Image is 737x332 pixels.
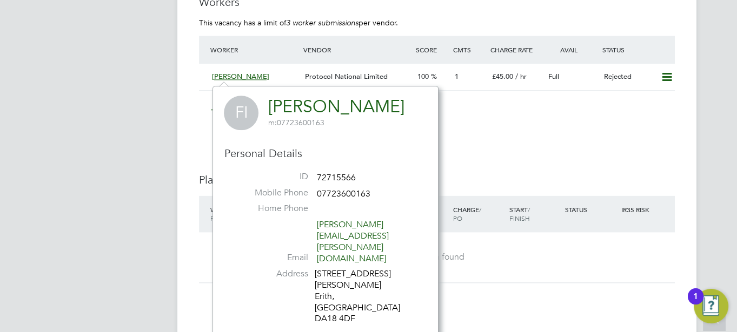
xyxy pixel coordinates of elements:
span: 07723600163 [268,118,324,127]
span: FI [224,96,258,130]
span: / PO [453,205,481,222]
div: Rejected [600,68,656,86]
span: [PERSON_NAME] [212,72,269,81]
span: m: [268,118,276,127]
span: Full [548,72,559,81]
a: [PERSON_NAME][EMAIL_ADDRESS][PERSON_NAME][DOMAIN_NAME] [316,219,388,263]
div: Status [600,40,674,59]
label: Address [232,268,308,280]
div: Score [413,40,450,59]
div: Avail [544,40,600,59]
span: 100 [417,72,429,81]
p: This vacancy has a limit of per vendor. [199,18,675,28]
span: £45.00 [492,72,513,81]
span: / hr [515,72,527,81]
label: ID [232,171,308,182]
div: 1 [693,296,698,310]
div: Start [506,200,562,228]
a: [PERSON_NAME] [268,96,404,117]
span: 07723600163 [316,188,370,199]
h3: Personal Details [224,146,427,160]
div: [STREET_ADDRESS][PERSON_NAME] Erith, [GEOGRAPHIC_DATA] DA18 4DF [314,268,417,324]
span: / Position [210,205,241,222]
span: 1 [455,72,459,81]
div: Charge Rate [488,40,544,59]
div: Charge [450,200,507,228]
span: 72715566 [316,172,355,182]
span: Protocol National Limited [305,72,388,81]
h3: Placements [199,173,675,187]
div: Vendor [301,40,413,59]
div: Status [562,200,619,219]
div: Cmts [450,40,488,59]
label: Home Phone [232,203,308,214]
div: Worker [208,40,301,59]
em: 3 worker submissions [286,18,358,28]
button: Open Resource Center, 1 new notification [694,289,728,323]
div: Worker [208,200,282,228]
span: / Finish [509,205,529,222]
div: No data found [210,252,664,263]
label: Mobile Phone [232,187,308,199]
div: IR35 Risk [619,200,656,219]
button: Submit Worker [203,101,284,119]
label: Email [232,252,308,263]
